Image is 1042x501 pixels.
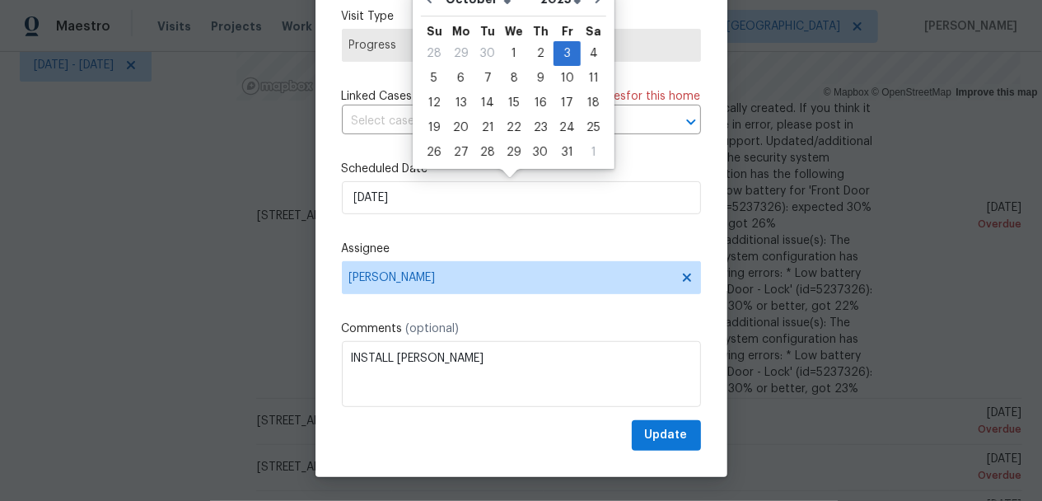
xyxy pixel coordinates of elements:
label: Assignee [342,241,701,257]
div: 19 [421,116,447,139]
div: 23 [527,116,554,139]
div: Sun Oct 05 2025 [421,66,447,91]
div: 7 [474,67,501,90]
div: Fri Oct 17 2025 [554,91,581,115]
span: (optional) [406,323,460,335]
div: 8 [501,67,527,90]
div: Thu Oct 23 2025 [527,115,554,140]
div: Tue Oct 28 2025 [474,140,501,165]
div: 25 [581,116,606,139]
div: Thu Oct 09 2025 [527,66,554,91]
div: 11 [581,67,606,90]
span: Update [645,425,688,446]
div: Wed Oct 15 2025 [501,91,527,115]
div: Sat Oct 04 2025 [581,41,606,66]
div: 2 [527,42,554,65]
div: 20 [447,116,474,139]
div: 1 [581,141,606,164]
div: Fri Oct 03 2025 [554,41,581,66]
div: Mon Oct 06 2025 [447,66,474,91]
div: Wed Oct 01 2025 [501,41,527,66]
abbr: Sunday [427,26,442,37]
div: Mon Oct 13 2025 [447,91,474,115]
div: Fri Oct 31 2025 [554,140,581,165]
div: 28 [474,141,501,164]
span: Progress [349,37,694,54]
div: 14 [474,91,501,115]
textarea: INSTALL [PERSON_NAME] [342,341,701,407]
div: 5 [421,67,447,90]
div: Sat Oct 18 2025 [581,91,606,115]
div: Thu Oct 02 2025 [527,41,554,66]
div: 13 [447,91,474,115]
div: Wed Oct 22 2025 [501,115,527,140]
div: 16 [527,91,554,115]
div: 31 [554,141,581,164]
input: M/D/YYYY [342,181,701,214]
div: Tue Oct 21 2025 [474,115,501,140]
div: 6 [447,67,474,90]
div: 29 [447,42,474,65]
abbr: Saturday [586,26,601,37]
div: Tue Oct 14 2025 [474,91,501,115]
div: 12 [421,91,447,115]
div: Sat Oct 11 2025 [581,66,606,91]
label: Visit Type [342,8,701,25]
div: Mon Oct 20 2025 [447,115,474,140]
span: There are case s for this home [531,88,701,105]
div: 17 [554,91,581,115]
div: 26 [421,141,447,164]
span: Linked Cases [342,88,413,105]
div: 29 [501,141,527,164]
abbr: Tuesday [480,26,495,37]
div: 21 [474,116,501,139]
button: Open [680,110,703,133]
div: 10 [554,67,581,90]
input: Select cases [342,109,655,134]
label: Scheduled Date [342,161,701,177]
div: 28 [421,42,447,65]
div: 1 [501,42,527,65]
div: 9 [527,67,554,90]
div: Sat Oct 25 2025 [581,115,606,140]
div: 24 [554,116,581,139]
div: 22 [501,116,527,139]
div: Fri Oct 10 2025 [554,66,581,91]
div: Sun Oct 26 2025 [421,140,447,165]
div: 3 [554,42,581,65]
div: Thu Oct 16 2025 [527,91,554,115]
div: 30 [527,141,554,164]
div: Sat Nov 01 2025 [581,140,606,165]
div: 4 [581,42,606,65]
div: Tue Oct 07 2025 [474,66,501,91]
div: 18 [581,91,606,115]
div: Thu Oct 30 2025 [527,140,554,165]
abbr: Friday [562,26,573,37]
div: Sun Oct 19 2025 [421,115,447,140]
div: Wed Oct 08 2025 [501,66,527,91]
div: Mon Sep 29 2025 [447,41,474,66]
abbr: Thursday [533,26,549,37]
label: Comments [342,321,701,337]
div: 15 [501,91,527,115]
span: [PERSON_NAME] [349,271,672,284]
div: Fri Oct 24 2025 [554,115,581,140]
abbr: Wednesday [505,26,523,37]
div: 27 [447,141,474,164]
div: Sun Oct 12 2025 [421,91,447,115]
div: Wed Oct 29 2025 [501,140,527,165]
div: Tue Sep 30 2025 [474,41,501,66]
div: Mon Oct 27 2025 [447,140,474,165]
div: Sun Sep 28 2025 [421,41,447,66]
button: Update [632,420,701,451]
div: 30 [474,42,501,65]
abbr: Monday [452,26,470,37]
